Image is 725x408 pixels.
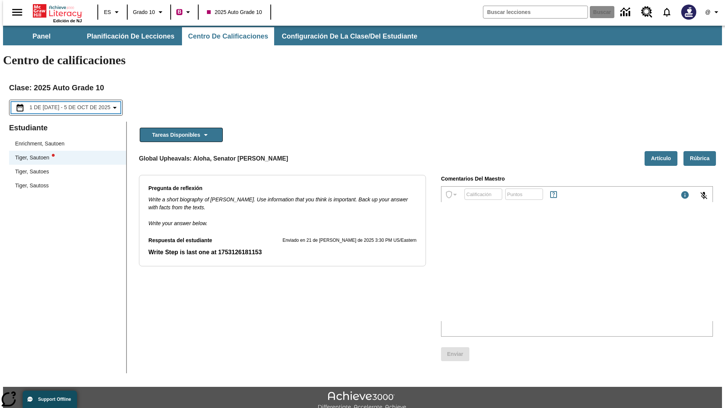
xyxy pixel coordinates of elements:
[464,184,502,204] input: Calificación: Se permiten letras, números y los símbolos: %, +, -.
[505,184,543,204] input: Puntos: Solo puede asignar 25 puntos o menos.
[683,151,716,166] button: Rúbrica, Se abrirá en una pestaña nueva.
[3,6,110,13] body: Escribe tu respuesta aquí.
[695,187,713,205] button: Haga clic para activar la función de reconocimiento de voz
[282,32,417,41] span: Configuración de la clase/del estudiante
[483,6,588,18] input: Buscar campo
[276,27,423,45] button: Configuración de la clase/del estudiante
[148,212,416,227] p: Write your answer below.
[148,248,416,257] p: Respuesta del estudiante
[282,237,416,244] p: Enviado en 21 de [PERSON_NAME] de 2025 3:30 PM US/Eastern
[130,5,168,19] button: Grado: Grado 10, Elige un grado
[104,8,111,16] span: ES
[81,27,180,45] button: Planificación de lecciones
[9,165,126,179] div: Tiger, Sautoes
[148,184,416,193] p: Pregunta de reflexión
[616,2,637,23] a: Centro de información
[15,182,49,190] div: Tiger, Sautoss
[87,32,174,41] span: Planificación de lecciones
[29,104,110,111] span: 1 de [DATE] - 5 de oct de 2025
[182,27,274,45] button: Centro de calificaciones
[9,179,126,193] div: Tiger, Sautoss
[140,128,223,142] button: Tareas disponibles
[9,151,126,165] div: Tiger, Sautoenwriting assistant alert
[188,32,268,41] span: Centro de calificaciones
[637,2,657,22] a: Centro de recursos, Se abrirá en una pestaña nueva.
[32,32,51,41] span: Panel
[148,196,416,212] p: Write a short biography of [PERSON_NAME]. Use information that you think is important. Back up yo...
[464,189,502,200] div: Calificación: Se permiten letras, números y los símbolos: %, +, -.
[15,140,65,148] div: Enrichment, Sautoen
[207,8,262,16] span: 2025 Auto Grade 10
[148,248,416,257] p: Write Step is last one at 1753126181153
[173,5,196,19] button: Boost El color de la clase es rojo violeta. Cambiar el color de la clase.
[677,2,701,22] button: Escoja un nuevo avatar
[705,8,710,16] span: @
[3,26,722,45] div: Subbarra de navegación
[546,187,561,202] button: Reglas para ganar puntos y títulos epeciales, Se abrirá en una pestaña nueva.
[3,53,722,67] h1: Centro de calificaciones
[177,7,181,17] span: B
[505,189,543,200] div: Puntos: Solo puede asignar 25 puntos o menos.
[53,19,82,23] span: Edición de NJ
[133,8,155,16] span: Grado 10
[38,397,71,402] span: Support Offline
[441,175,713,183] p: Comentarios del maestro
[148,236,212,245] p: Respuesta del estudiante
[12,103,119,112] button: Seleccione el intervalo de fechas opción del menú
[110,103,119,112] svg: Collapse Date Range Filter
[52,154,55,157] svg: writing assistant alert
[9,82,716,94] h2: Clase : 2025 Auto Grade 10
[657,2,677,22] a: Notificaciones
[23,391,77,408] button: Support Offline
[33,3,82,19] a: Portada
[701,5,725,19] button: Perfil/Configuración
[100,5,125,19] button: Lenguaje: ES, Selecciona un idioma
[15,154,55,162] div: Tiger, Sautoen
[33,3,82,23] div: Portada
[3,27,424,45] div: Subbarra de navegación
[645,151,677,166] button: Artículo, Se abrirá en una pestaña nueva.
[6,1,28,23] button: Abrir el menú lateral
[9,137,126,151] div: Enrichment, Sautoen
[9,122,126,134] p: Estudiante
[4,27,79,45] button: Panel
[139,154,288,163] p: Global Upheavals: Aloha, Senator [PERSON_NAME]
[15,168,49,176] div: Tiger, Sautoes
[681,5,696,20] img: Avatar
[680,190,690,201] div: Máximo 1000 caracteres Presiona Escape para desactivar la barra de herramientas y utiliza las tec...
